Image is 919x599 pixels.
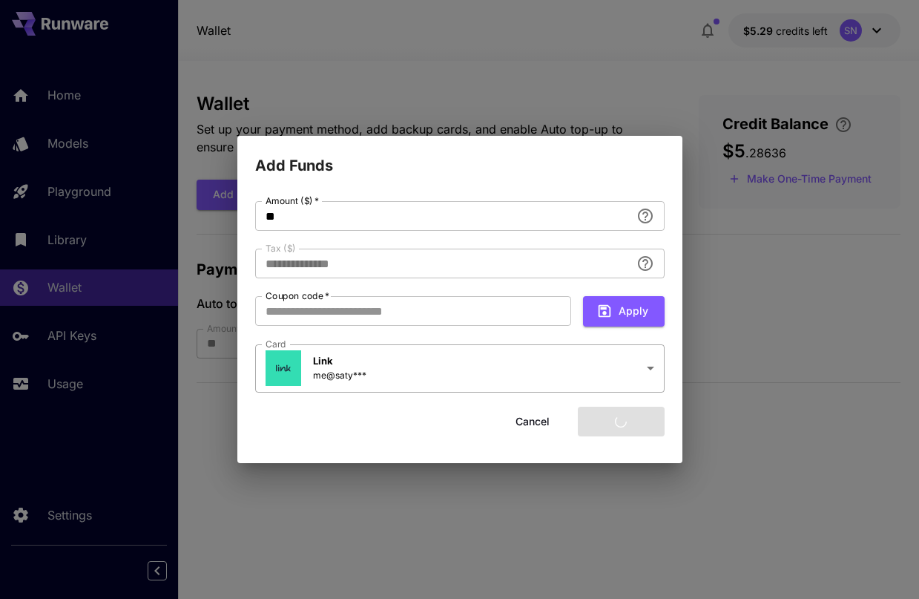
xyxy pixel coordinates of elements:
label: Amount ($) [266,194,319,207]
label: Coupon code [266,289,329,302]
button: Cancel [499,407,566,437]
button: Apply [583,296,665,327]
label: Card [266,338,286,350]
h2: Add Funds [237,136,682,177]
p: Link [313,354,366,369]
label: Tax ($) [266,242,296,255]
